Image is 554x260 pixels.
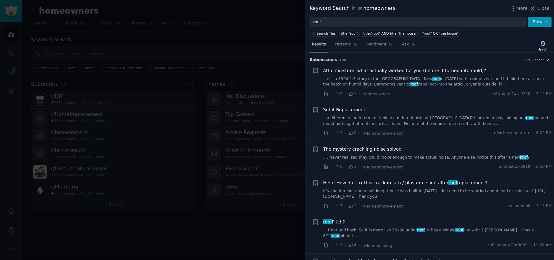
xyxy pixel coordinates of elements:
[334,243,342,248] span: 1
[528,17,552,28] button: Browse
[323,146,402,153] a: The mystery crackling noise solved
[323,67,486,74] a: Attic moisture: what actually worked for you (before it turned into mold)?
[340,30,359,37] a: title:"roof"
[323,219,345,225] a: roofPitch?
[345,91,346,97] span: ·
[410,82,419,86] span: roof
[334,130,342,136] span: 1
[334,203,342,209] span: 3
[519,155,528,160] span: roof
[421,30,460,37] a: "roof" OR "the house"
[352,6,355,11] span: in
[323,180,488,186] span: Help! How do I fix this crack in lath / plaster ceiling after replacement?
[491,91,531,97] span: u/Straight-Two-9750
[348,164,356,170] span: 1
[536,130,552,136] span: 6:02 PM
[359,242,360,249] span: ·
[348,203,356,209] span: 1
[362,243,392,248] span: r/Homebuilding
[359,130,360,137] span: ·
[359,164,360,170] span: ·
[359,91,360,97] span: ·
[499,164,530,170] span: u/InitialCake819
[323,76,552,87] a: ...e is a 1994 1.5-story in the [GEOGRAPHIC_DATA]. Newroofin [DATE] with a ridge vent, and I thin...
[345,164,346,170] span: ·
[359,203,360,209] span: ·
[362,204,403,209] span: r/HomeImprovement
[510,5,528,12] button: More
[331,242,332,249] span: ·
[331,130,332,137] span: ·
[312,42,326,47] span: Results
[345,242,346,249] span: ·
[533,243,552,248] span: 11:28 AM
[448,180,458,185] span: roof
[525,116,534,120] span: roof
[538,5,550,12] span: Close
[533,203,534,209] span: ·
[517,5,528,12] span: More
[507,203,531,209] span: u/elonmunk
[310,30,337,37] button: Search Tips
[362,131,403,136] span: r/HomeImprovement
[323,106,366,113] a: Soffit Replacement
[536,91,552,97] span: 7:12 PM
[533,130,534,136] span: ·
[331,91,332,97] span: ·
[537,39,550,52] button: Track
[348,91,356,97] span: 1
[366,42,386,47] span: Sentiment
[310,17,526,28] input: Try a keyword related to your business
[364,39,395,52] a: Sentiment
[323,228,552,239] a: ... front and back. So it is more like 56x60 underroof. It has a simpleroofline with 1 [PERSON_NA...
[323,219,333,224] span: roof
[417,228,425,232] span: roof
[335,42,351,47] span: Patterns
[539,47,547,51] div: Track
[532,58,544,62] span: Recent
[362,30,419,37] a: title:"roof" AND title:"the house"
[323,155,552,161] a: .... Never realized they could move enough to make actual noise. Anyone else notice this after a ...
[331,234,340,238] span: roof
[362,92,390,96] span: r/homeowners
[334,91,342,97] span: 2
[348,243,356,248] span: 4
[533,91,534,97] span: ·
[317,31,336,36] span: Search Tips
[323,219,345,225] span: Pitch?
[341,31,358,36] div: title:"roof"
[362,165,403,169] span: r/HomeImprovement
[402,42,409,47] span: Ask
[530,5,550,12] button: Close
[331,203,332,209] span: ·
[310,39,328,52] a: Results
[455,228,464,232] span: roof
[348,130,356,136] span: 0
[422,31,458,36] div: "roof" OR "the house"
[432,77,441,81] span: roof
[524,58,531,62] div: Sort
[323,180,488,186] a: Help! How do I fix this crack in lath / plaster ceiling afterroofreplacement?
[532,58,550,62] button: Recent
[488,243,528,248] span: u/Economy-Ear3039
[533,164,534,170] span: ·
[323,115,552,127] a: ...a different search term, or look in a different aisle at [GEOGRAPHIC_DATA]? I looked in vinyl ...
[310,57,337,63] span: Submission s
[530,243,531,248] span: ·
[310,4,396,12] div: Keyword Search homeowners
[331,164,332,170] span: ·
[334,164,342,170] span: 5
[345,203,346,209] span: ·
[494,130,531,136] span: u/virtuesdeparture
[536,164,552,170] span: 5:50 PM
[333,39,359,52] a: Patterns
[536,203,552,209] span: 1:12 PM
[345,130,346,137] span: ·
[323,188,552,200] a: It’s about a foot and a half long. House was built in [DATE] - do I need to be worried about lead...
[400,39,418,52] a: Ask
[340,58,346,62] span: 100
[363,31,417,36] div: title:"roof" AND title:"the house"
